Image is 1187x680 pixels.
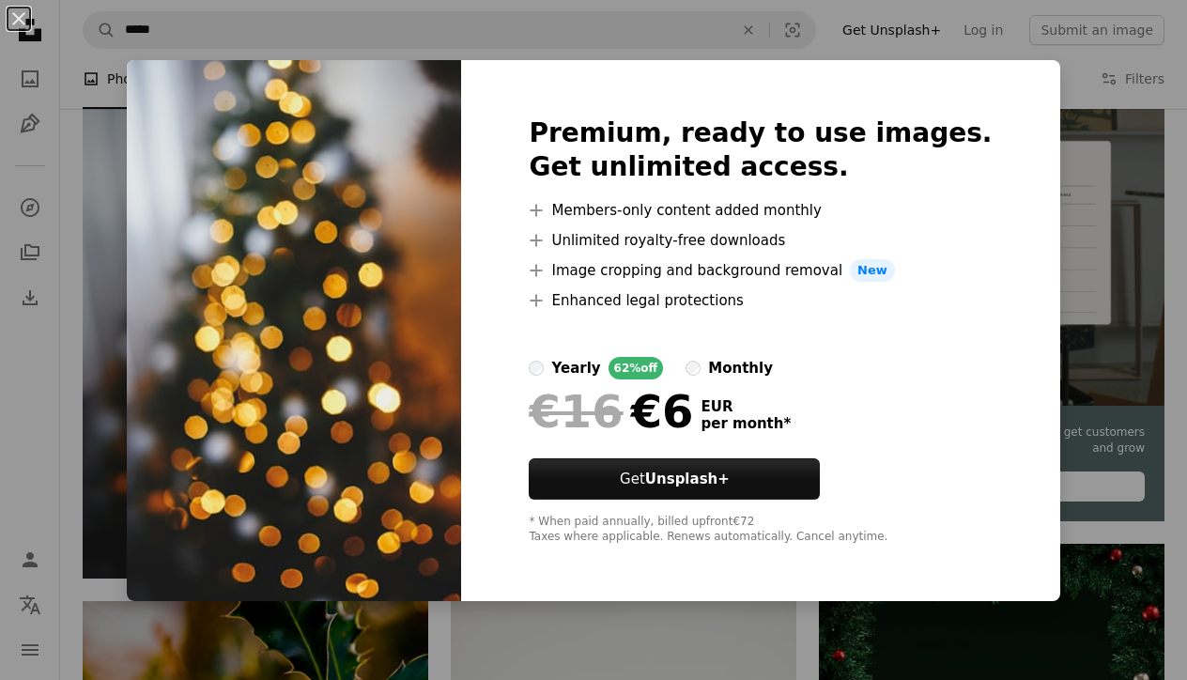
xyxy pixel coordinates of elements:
[701,415,791,432] span: per month *
[609,357,664,379] div: 62% off
[701,398,791,415] span: EUR
[850,259,895,282] span: New
[529,116,992,184] h2: Premium, ready to use images. Get unlimited access.
[708,357,773,379] div: monthly
[127,60,461,601] img: premium_photo-1661730336534-a9dbc5abbc41
[529,229,992,252] li: Unlimited royalty-free downloads
[529,515,992,545] div: * When paid annually, billed upfront €72 Taxes where applicable. Renews automatically. Cancel any...
[529,259,992,282] li: Image cropping and background removal
[529,387,623,436] span: €16
[529,361,544,376] input: yearly62%off
[529,458,820,500] button: GetUnsplash+
[529,199,992,222] li: Members-only content added monthly
[529,387,693,436] div: €6
[686,361,701,376] input: monthly
[529,289,992,312] li: Enhanced legal protections
[645,471,730,487] strong: Unsplash+
[551,357,600,379] div: yearly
